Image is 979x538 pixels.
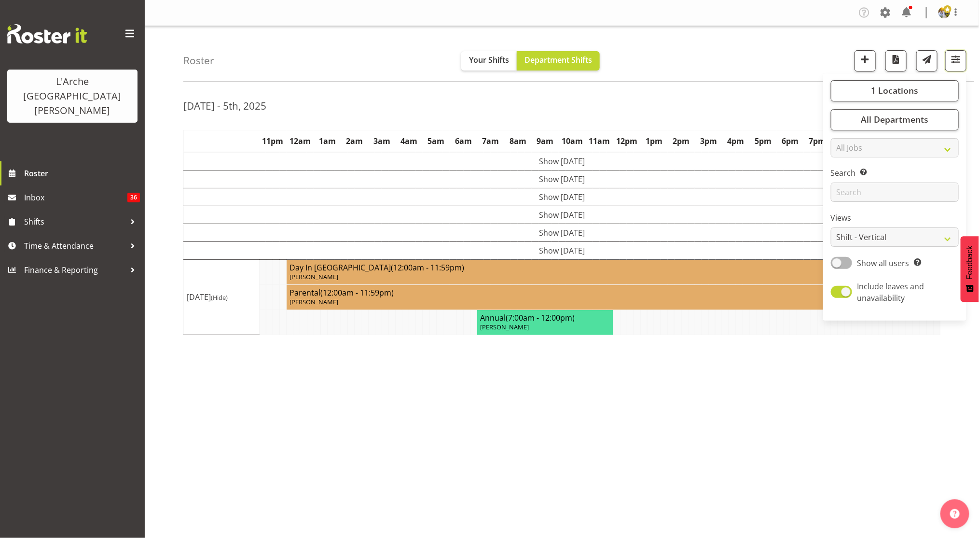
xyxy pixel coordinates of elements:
[290,263,930,272] h4: Day In [GEOGRAPHIC_DATA]
[613,130,640,152] th: 12pm
[871,85,918,96] span: 1 Locations
[586,130,613,152] th: 11am
[517,51,600,71] button: Department Shifts
[777,130,804,152] th: 6pm
[184,259,260,335] td: [DATE]
[640,130,667,152] th: 1pm
[17,74,128,118] div: L'Arche [GEOGRAPHIC_DATA][PERSON_NAME]
[183,99,266,112] h2: [DATE] - 5th, 2025
[861,113,928,125] span: All Departments
[831,80,959,101] button: 1 Locations
[290,297,338,306] span: [PERSON_NAME]
[504,130,531,152] th: 8am
[24,263,125,277] span: Finance & Reporting
[965,246,974,280] span: Feedback
[480,313,610,323] h4: Annual
[804,130,831,152] th: 7pm
[506,312,575,323] span: (7:00am - 12:00pm)
[290,288,930,297] h4: Parental
[290,272,338,281] span: [PERSON_NAME]
[480,323,529,331] span: [PERSON_NAME]
[127,193,140,202] span: 36
[24,214,125,229] span: Shifts
[395,130,422,152] th: 4am
[749,130,776,152] th: 5pm
[722,130,749,152] th: 4pm
[477,130,504,152] th: 7am
[211,293,228,302] span: (Hide)
[885,50,907,71] button: Download a PDF of the roster according to the set date range.
[24,166,140,181] span: Roster
[938,7,950,18] img: aizza-garduque4b89473dfc6c768e6a566f2329987521.png
[341,130,368,152] th: 2am
[857,258,910,269] span: Show all users
[184,206,940,224] td: Show [DATE]
[461,51,517,71] button: Your Shifts
[524,55,592,65] span: Department Shifts
[559,130,586,152] th: 10am
[259,130,286,152] th: 11pm
[184,224,940,241] td: Show [DATE]
[469,55,509,65] span: Your Shifts
[961,236,979,302] button: Feedback - Show survey
[831,183,959,202] input: Search
[314,130,341,152] th: 1am
[831,167,959,179] label: Search
[831,212,959,224] label: Views
[24,190,127,205] span: Inbox
[950,509,960,519] img: help-xxl-2.png
[184,188,940,206] td: Show [DATE]
[184,241,940,259] td: Show [DATE]
[184,152,940,170] td: Show [DATE]
[423,130,450,152] th: 5am
[857,281,924,303] span: Include leaves and unavailability
[7,24,87,43] img: Rosterit website logo
[320,287,394,298] span: (12:00am - 11:59pm)
[391,262,464,273] span: (12:00am - 11:59pm)
[287,130,314,152] th: 12am
[450,130,477,152] th: 6am
[916,50,938,71] button: Send a list of all shifts for the selected filtered period to all rostered employees.
[532,130,559,152] th: 9am
[668,130,695,152] th: 2pm
[831,109,959,130] button: All Departments
[368,130,395,152] th: 3am
[855,50,876,71] button: Add a new shift
[183,55,214,66] h4: Roster
[184,170,940,188] td: Show [DATE]
[695,130,722,152] th: 3pm
[24,239,125,253] span: Time & Attendance
[945,50,966,71] button: Filter Shifts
